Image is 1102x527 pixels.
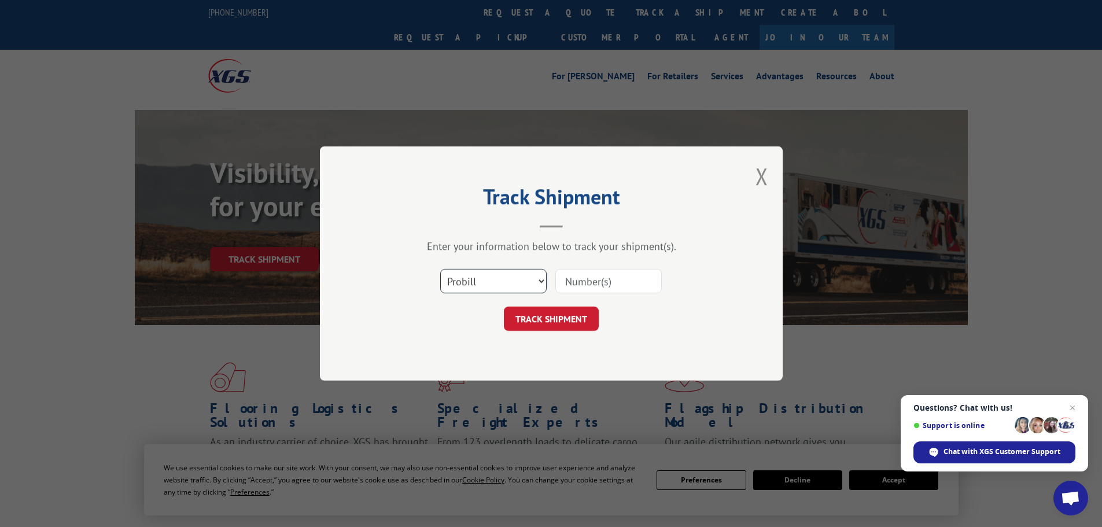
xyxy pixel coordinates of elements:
[913,403,1075,412] span: Questions? Chat with us!
[913,441,1075,463] div: Chat with XGS Customer Support
[943,447,1060,457] span: Chat with XGS Customer Support
[378,239,725,253] div: Enter your information below to track your shipment(s).
[378,189,725,211] h2: Track Shipment
[555,269,662,293] input: Number(s)
[1066,401,1079,415] span: Close chat
[755,161,768,191] button: Close modal
[913,421,1011,430] span: Support is online
[504,307,599,331] button: TRACK SHIPMENT
[1053,481,1088,515] div: Open chat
